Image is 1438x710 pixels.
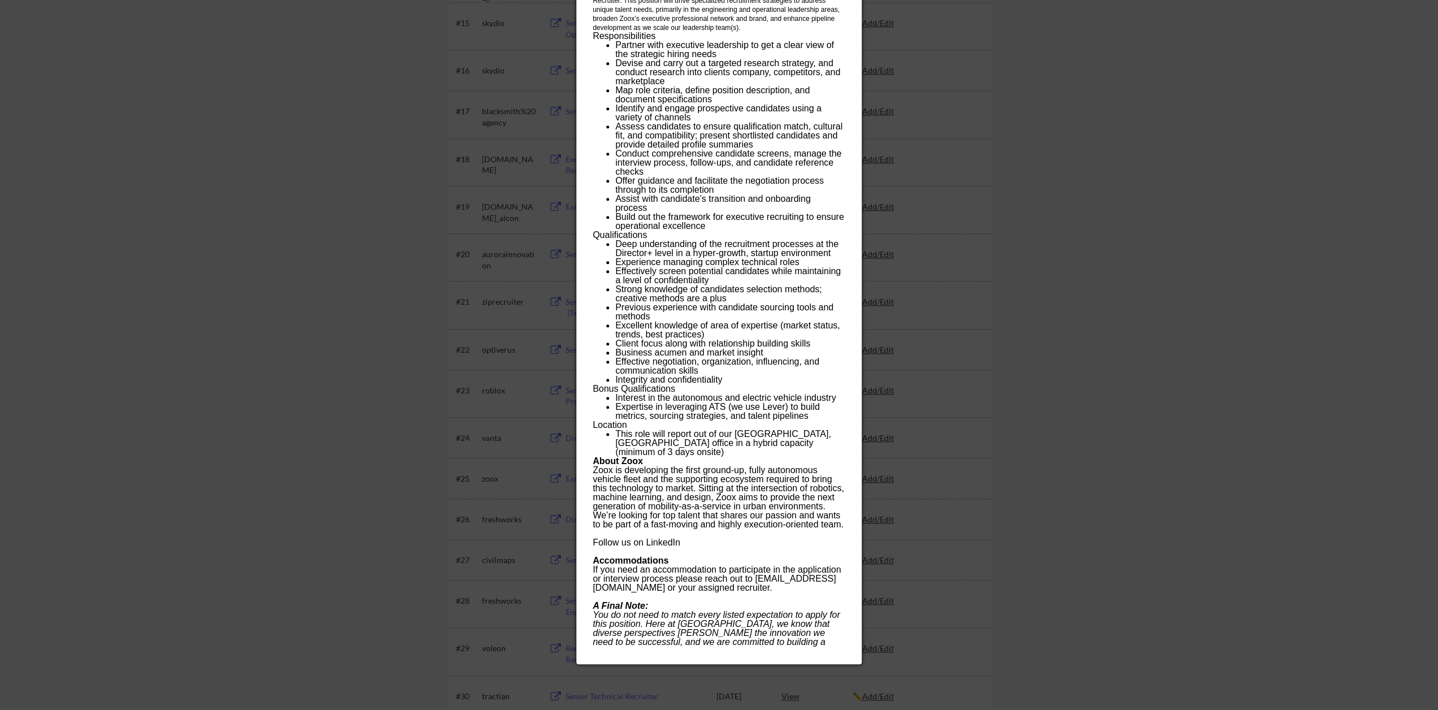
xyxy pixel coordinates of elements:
[615,59,845,86] li: Devise and carry out a targeted research strategy, and conduct research into clients company, com...
[615,348,845,357] li: Business acumen and market insight
[615,41,845,59] li: Partner with executive leadership to get a clear view of the strategic hiring needs
[615,339,845,348] li: Client focus along with relationship building skills
[593,538,680,547] a: Follow us on LinkedIn
[615,267,845,285] li: Effectively screen potential candidates while maintaining a level of confidentiality
[615,430,845,457] li: This role will report out of our [GEOGRAPHIC_DATA], [GEOGRAPHIC_DATA] office in a hybrid capacity...
[593,565,845,592] div: If you need an accommodation to participate in the application or interview process please reach ...
[615,149,845,176] li: Conduct comprehensive candidate screens, manage the interview process, follow-ups, and candidate ...
[593,466,845,529] div: Zoox is developing the first ground-up, fully autonomous vehicle fleet and the supporting ecosyst...
[593,556,668,565] b: Accommodations
[615,303,845,321] li: Previous experience with candidate sourcing tools and methods
[593,231,845,240] h3: Qualifications
[615,176,845,194] li: Offer guidance and facilitate the negotiation process through to its completion
[615,321,845,339] li: Excellent knowledge of area of expertise (market status, trends, best practices)
[593,610,840,665] i: You do not need to match every listed expectation to apply for this position. Here at [GEOGRAPHIC...
[615,240,845,258] li: Deep understanding of the recruitment processes at the Director+ level in a hyper-growth, startup...
[593,421,845,430] h3: Location
[615,194,845,213] li: Assist with candidate’s transition and onboarding process
[615,213,845,231] li: Build out the framework for executive recruiting to ensure operational excellence
[593,32,845,41] h3: Responsibilities
[615,393,845,402] li: Interest in the autonomous and electric vehicle industry
[615,86,845,104] li: Map role criteria, define position description, and document specifications
[615,357,845,375] li: Effective negotiation, organization, influencing, and communication skills
[593,456,643,466] b: About Zoox
[593,601,648,611] b: A Final Note:
[615,402,845,421] li: Expertise in leveraging ATS (we use Lever) to build metrics, sourcing strategies, and talent pipe...
[615,122,845,149] li: Assess candidates to ensure qualification match, cultural fit, and compatibility; present shortli...
[615,104,845,122] li: Identify and engage prospective candidates using a variety of channels
[593,384,845,393] h3: Bonus Qualifications
[615,375,845,384] li: Integrity and confidentiality
[615,258,845,267] li: Experience managing complex technical roles
[615,285,845,303] li: Strong knowledge of candidates selection methods; creative methods are a plus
